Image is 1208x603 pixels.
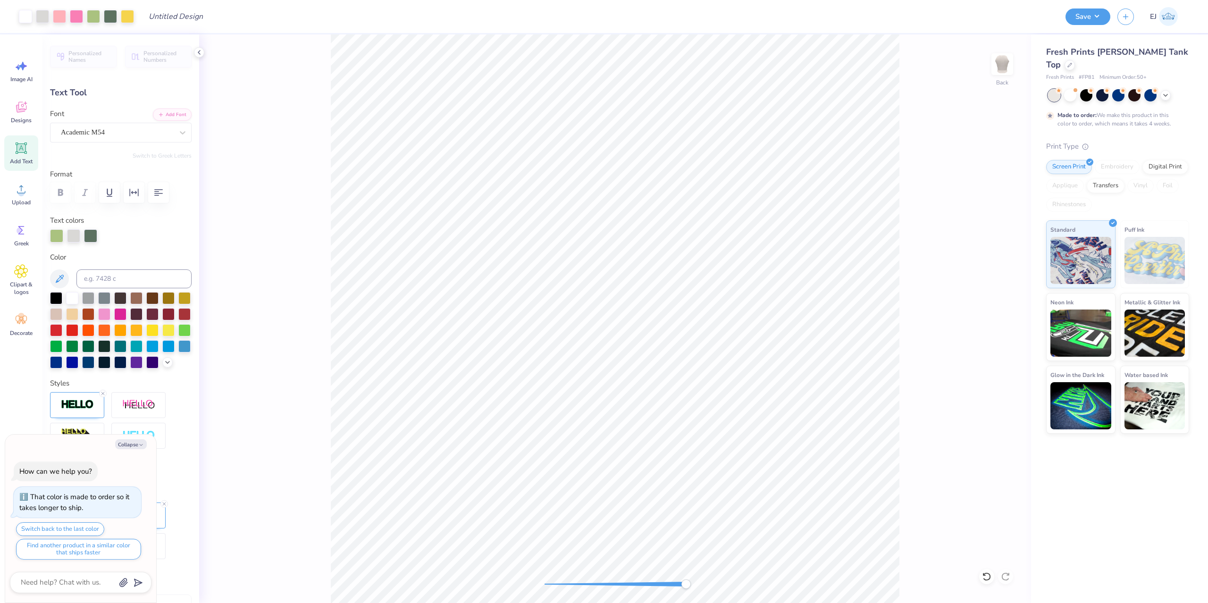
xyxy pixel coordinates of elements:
span: Puff Ink [1124,225,1144,234]
div: We make this product in this color to order, which means it takes 4 weeks. [1057,111,1174,128]
span: Water based Ink [1124,370,1168,380]
div: Text Tool [50,86,192,99]
div: How can we help you? [19,467,92,476]
img: Neon Ink [1050,310,1111,357]
span: Personalized Numbers [143,50,186,63]
button: Add Font [153,109,192,121]
span: Add Text [10,158,33,165]
div: Embroidery [1095,160,1140,174]
img: Glow in the Dark Ink [1050,382,1111,429]
label: Styles [50,378,69,389]
span: Designs [11,117,32,124]
img: Negative Space [122,430,155,441]
span: Clipart & logos [6,281,37,296]
img: Metallic & Glitter Ink [1124,310,1185,357]
div: Digital Print [1142,160,1188,174]
button: Find another product in a similar color that ships faster [16,539,141,560]
button: Switch back to the last color [16,522,104,536]
img: Standard [1050,237,1111,284]
span: Personalized Names [68,50,111,63]
img: Stroke [61,399,94,410]
div: Vinyl [1127,179,1154,193]
div: Applique [1046,179,1084,193]
div: Print Type [1046,141,1189,152]
div: Rhinestones [1046,198,1092,212]
span: Standard [1050,225,1075,234]
span: Glow in the Dark Ink [1050,370,1104,380]
img: Shadow [122,399,155,411]
div: Screen Print [1046,160,1092,174]
button: Save [1065,8,1110,25]
div: Foil [1157,179,1179,193]
button: Switch to Greek Letters [133,152,192,159]
input: e.g. 7428 c [76,269,192,288]
img: 3D Illusion [61,428,94,443]
strong: Made to order: [1057,111,1097,119]
button: Personalized Numbers [125,46,192,67]
div: Back [996,78,1008,87]
img: Back [993,55,1012,74]
a: EJ [1146,7,1182,26]
div: That color is made to order so it takes longer to ship. [19,492,129,512]
label: Text colors [50,215,84,226]
img: Puff Ink [1124,237,1185,284]
span: Fresh Prints [1046,74,1074,82]
span: Fresh Prints [PERSON_NAME] Tank Top [1046,46,1188,70]
button: Collapse [115,439,147,449]
div: Transfers [1087,179,1124,193]
label: Color [50,252,192,263]
span: Metallic & Glitter Ink [1124,297,1180,307]
input: Untitled Design [141,7,210,26]
span: EJ [1150,11,1157,22]
span: Minimum Order: 50 + [1099,74,1147,82]
span: Image AI [10,75,33,83]
button: Personalized Names [50,46,117,67]
img: Edgardo Jr [1159,7,1178,26]
img: Water based Ink [1124,382,1185,429]
span: Upload [12,199,31,206]
span: # FP81 [1079,74,1095,82]
label: Font [50,109,64,119]
span: Decorate [10,329,33,337]
span: Greek [14,240,29,247]
div: Accessibility label [681,579,691,589]
span: Neon Ink [1050,297,1074,307]
label: Format [50,169,192,180]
